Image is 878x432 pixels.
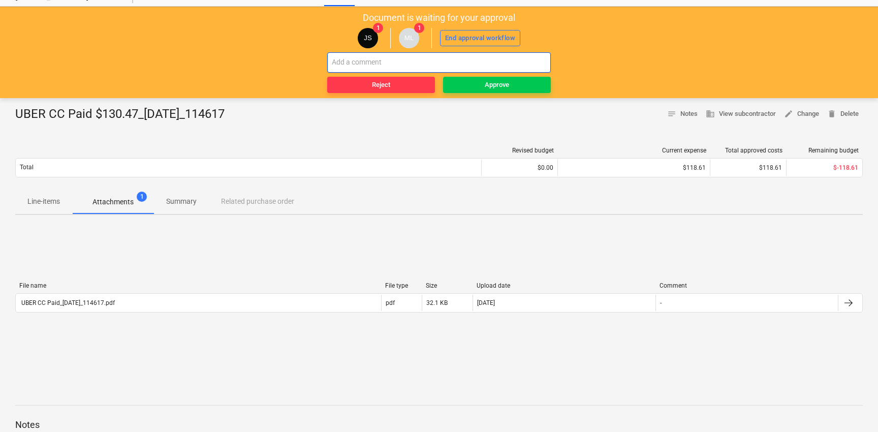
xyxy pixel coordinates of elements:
p: Line-items [27,196,60,207]
span: edit [784,109,793,118]
span: notes [667,109,676,118]
div: $118.61 [710,160,786,176]
div: $118.61 [562,164,706,171]
div: File name [19,282,377,289]
div: UBER CC Paid $130.47_[DATE]_114617 [15,106,233,122]
div: Remaining budget [791,147,859,154]
input: Add a comment [327,52,551,73]
button: View subcontractor [702,106,780,122]
p: Total [20,163,34,172]
button: Notes [663,106,702,122]
button: Change [780,106,823,122]
div: Size [426,282,468,289]
span: ML [404,34,414,42]
span: Change [784,108,819,120]
div: Jacob Salta [358,28,378,48]
span: $-118.61 [833,164,858,171]
div: pdf [386,299,395,306]
button: Reject [327,77,435,93]
div: 32.1 KB [426,299,448,306]
button: Approve [443,77,551,93]
div: Upload date [477,282,651,289]
button: Delete [823,106,863,122]
span: View subcontractor [706,108,776,120]
span: delete [827,109,836,118]
div: UBER CC Paid_[DATE]_114617.pdf [20,299,115,306]
div: File type [385,282,418,289]
div: Matt Lebon [399,28,419,48]
div: Total approved costs [714,147,782,154]
div: [DATE] [477,299,495,306]
span: 1 [373,23,383,33]
div: $0.00 [481,160,557,176]
button: End approval workflow [440,30,520,46]
span: 1 [414,23,424,33]
div: Current expense [562,147,706,154]
p: Notes [15,419,863,431]
span: Delete [827,108,859,120]
span: business [706,109,715,118]
div: Revised budget [486,147,554,154]
p: Attachments [92,197,134,207]
span: Notes [667,108,698,120]
p: Document is waiting for your approval [363,12,515,24]
div: - [660,299,662,306]
div: Approve [485,79,509,91]
span: 1 [137,192,147,202]
div: End approval workflow [445,33,515,44]
span: JS [364,34,372,42]
p: Summary [166,196,197,207]
div: Comment [660,282,834,289]
div: Reject [372,79,390,91]
iframe: Chat Widget [827,383,878,432]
